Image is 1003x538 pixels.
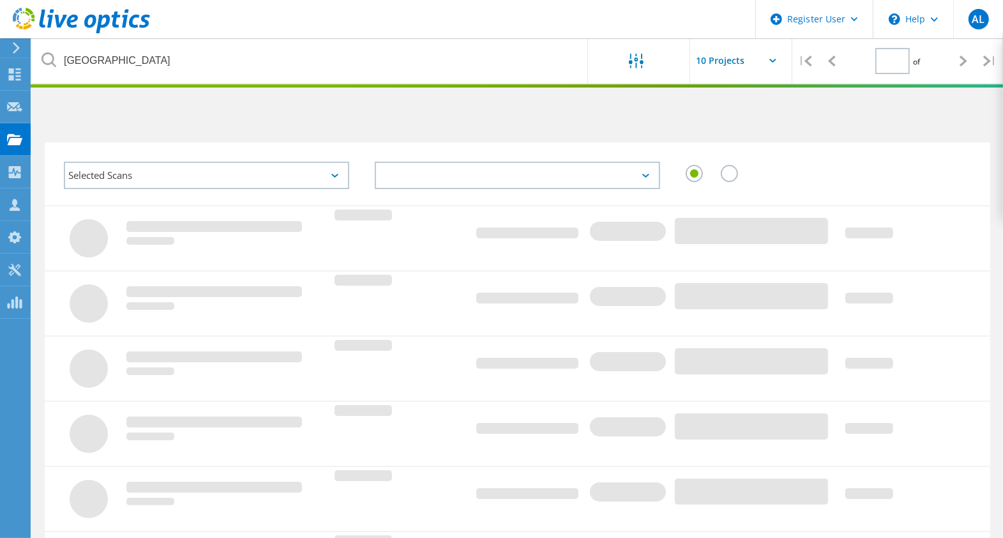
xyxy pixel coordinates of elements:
[13,27,150,36] a: Live Optics Dashboard
[64,162,349,189] div: Selected Scans
[889,13,900,25] svg: \n
[977,38,1003,84] div: |
[913,56,920,67] span: of
[32,38,589,83] input: undefined
[972,14,984,24] span: AL
[792,38,818,84] div: |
